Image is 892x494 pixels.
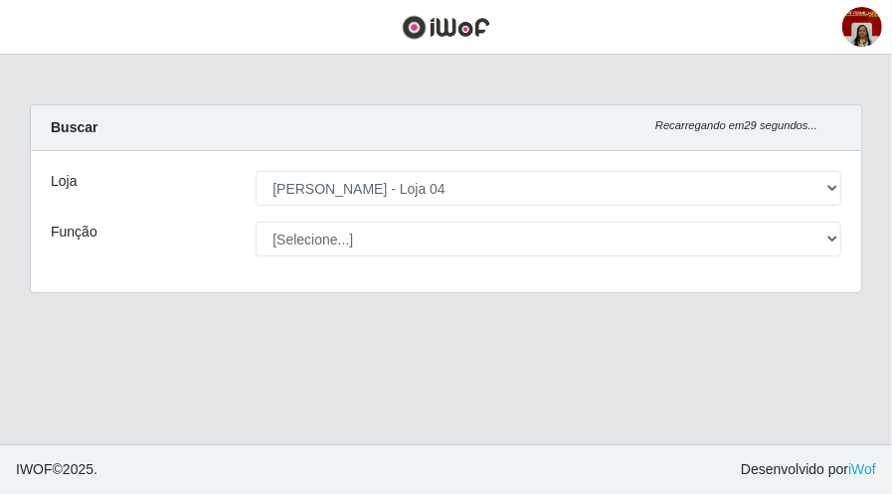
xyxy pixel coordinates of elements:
span: Desenvolvido por [741,459,876,480]
a: iWof [848,461,876,477]
strong: Buscar [51,119,97,135]
img: CoreUI Logo [402,15,490,40]
span: © 2025 . [16,459,97,480]
label: Função [51,222,97,243]
span: IWOF [16,461,53,477]
i: Recarregando em 29 segundos... [655,119,817,131]
label: Loja [51,171,77,192]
